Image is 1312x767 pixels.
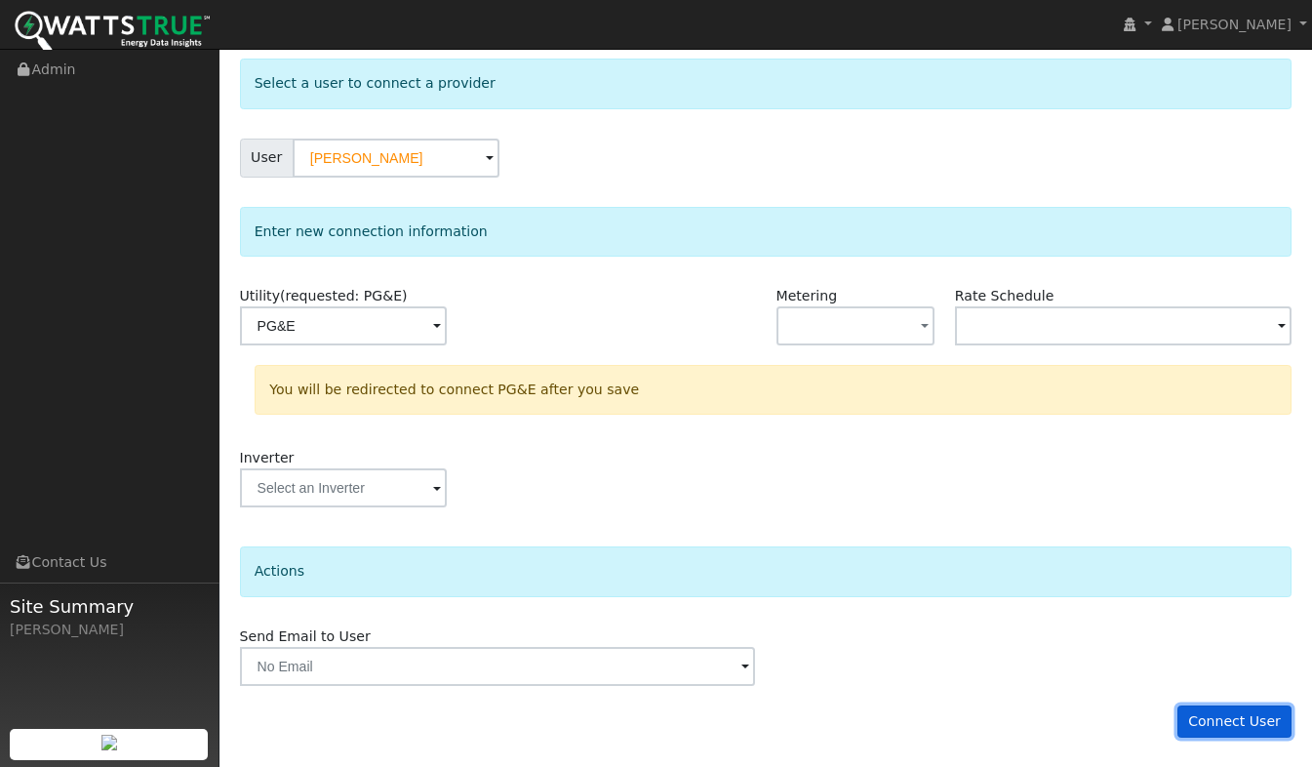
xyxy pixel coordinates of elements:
[101,735,117,750] img: retrieve
[255,365,1292,415] div: You will be redirected to connect PG&E after you save
[1177,17,1292,32] span: [PERSON_NAME]
[955,286,1054,306] label: Rate Schedule
[240,647,756,686] input: No Email
[10,593,209,620] span: Site Summary
[280,288,408,303] span: (requested: PG&E)
[240,546,1292,596] div: Actions
[240,306,447,345] input: Select a Utility
[776,286,838,306] label: Metering
[240,59,1292,108] div: Select a user to connect a provider
[240,139,294,178] span: User
[1177,706,1292,739] button: Connect User
[293,139,499,178] input: Select a User
[240,286,408,306] label: Utility
[240,468,447,507] input: Select an Inverter
[240,448,295,468] label: Inverter
[240,626,371,647] label: Send Email to User
[10,620,209,640] div: [PERSON_NAME]
[15,11,210,55] img: WattsTrue
[240,207,1292,257] div: Enter new connection information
